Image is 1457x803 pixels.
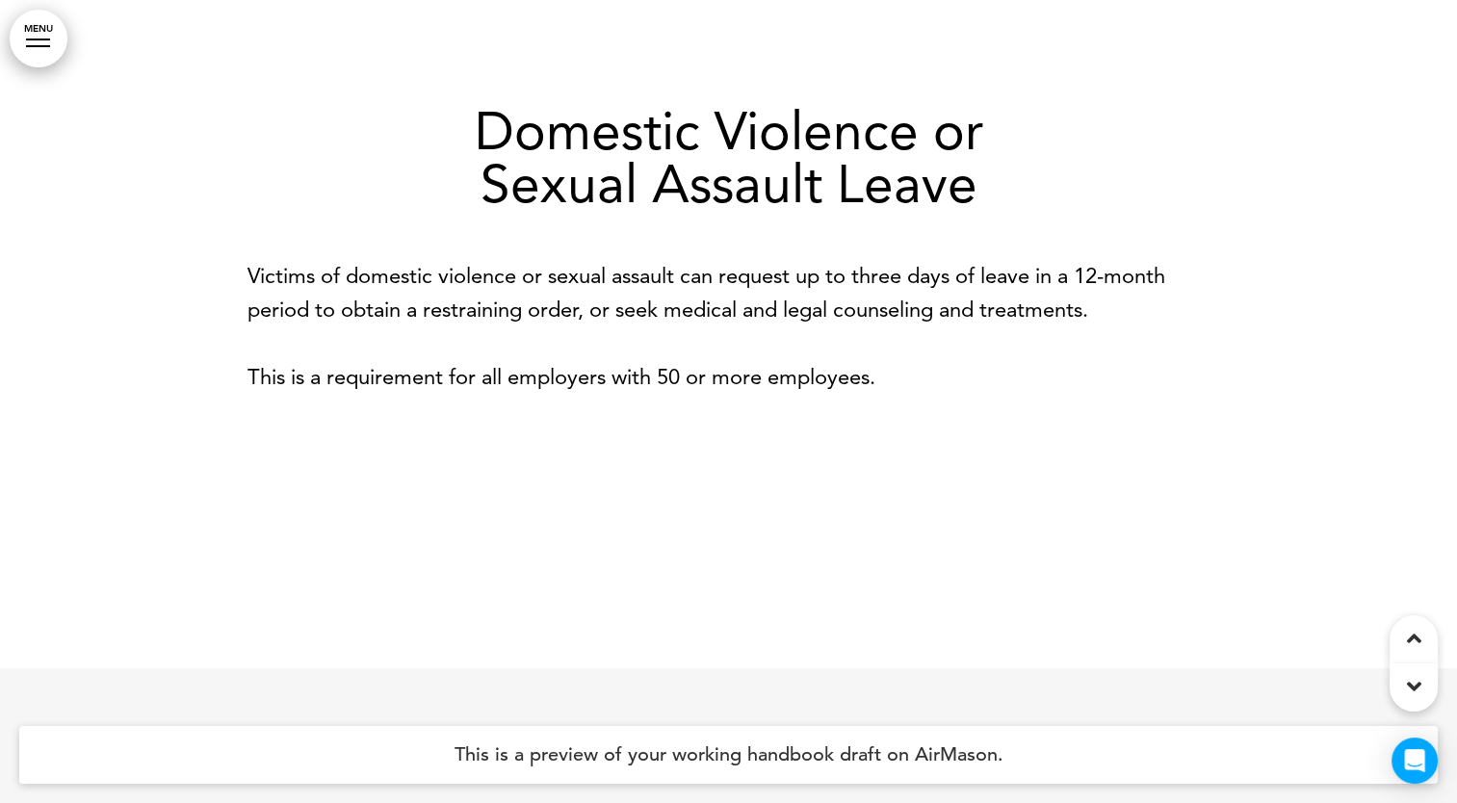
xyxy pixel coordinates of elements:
p: Victims of domestic violence or sexual assault can request up to three days of leave in a 12-mont... [247,259,1210,326]
p: This is a requirement for all employers with 50 or more employees. [247,360,1210,394]
a: MENU [10,10,67,67]
h1: Domestic Violence or Sexual Assault Leave [247,105,1210,211]
div: Open Intercom Messenger [1392,738,1438,784]
h4: This is a preview of your working handbook draft on AirMason. [19,726,1438,784]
